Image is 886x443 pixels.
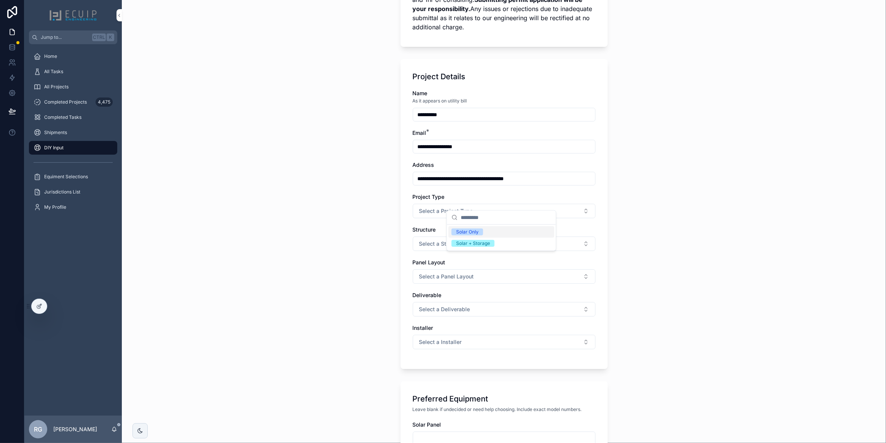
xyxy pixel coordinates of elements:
span: RG [34,425,42,434]
div: Solar + Storage [456,240,490,247]
h1: Preferred Equipment [413,393,488,404]
button: Select Button [413,335,595,349]
span: Name [413,90,428,96]
span: All Tasks [44,69,63,75]
span: Ctrl [92,34,106,41]
p: [PERSON_NAME] [53,425,97,433]
a: Jurisdictions List [29,185,117,199]
span: Home [44,53,57,59]
a: DIY Input [29,141,117,155]
a: My Profile [29,200,117,214]
a: Equiment Selections [29,170,117,184]
button: Select Button [413,237,595,251]
span: Equiment Selections [44,174,88,180]
a: Home [29,50,117,63]
span: Deliverable [413,292,442,298]
span: My Profile [44,204,66,210]
span: Completed Tasks [44,114,81,120]
span: K [107,34,113,40]
span: DIY Input [44,145,64,151]
span: Select a Structure [419,240,465,248]
span: Solar Panel [413,421,441,428]
span: Structure [413,226,436,233]
span: Project Type [413,194,445,200]
span: Installer [413,325,433,331]
span: Select a Panel Layout [419,273,474,280]
button: Select Button [413,204,595,218]
span: Leave blank if undecided or need help choosing. Include exact model numbers. [413,406,582,413]
div: 4,475 [96,98,113,107]
a: Shipments [29,126,117,139]
span: Email [413,130,426,136]
div: scrollable content [24,44,122,224]
span: Jump to... [41,34,89,40]
a: All Tasks [29,65,117,78]
div: Suggestions [447,225,556,251]
img: App logo [49,9,97,21]
span: Select a Deliverable [419,305,470,313]
a: All Projects [29,80,117,94]
span: Completed Projects [44,99,87,105]
a: Completed Projects4,475 [29,95,117,109]
span: As it appears on utility bill [413,98,467,104]
span: All Projects [44,84,69,90]
span: Select a Project Type [419,207,473,215]
div: Solar Only [456,229,479,235]
button: Select Button [413,269,595,284]
button: Select Button [413,302,595,317]
h1: Project Details [413,71,466,82]
span: Panel Layout [413,259,445,265]
span: Jurisdictions List [44,189,80,195]
span: Select a Installer [419,338,462,346]
button: Jump to...CtrlK [29,30,117,44]
span: Address [413,162,434,168]
span: Shipments [44,130,67,136]
a: Completed Tasks [29,110,117,124]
